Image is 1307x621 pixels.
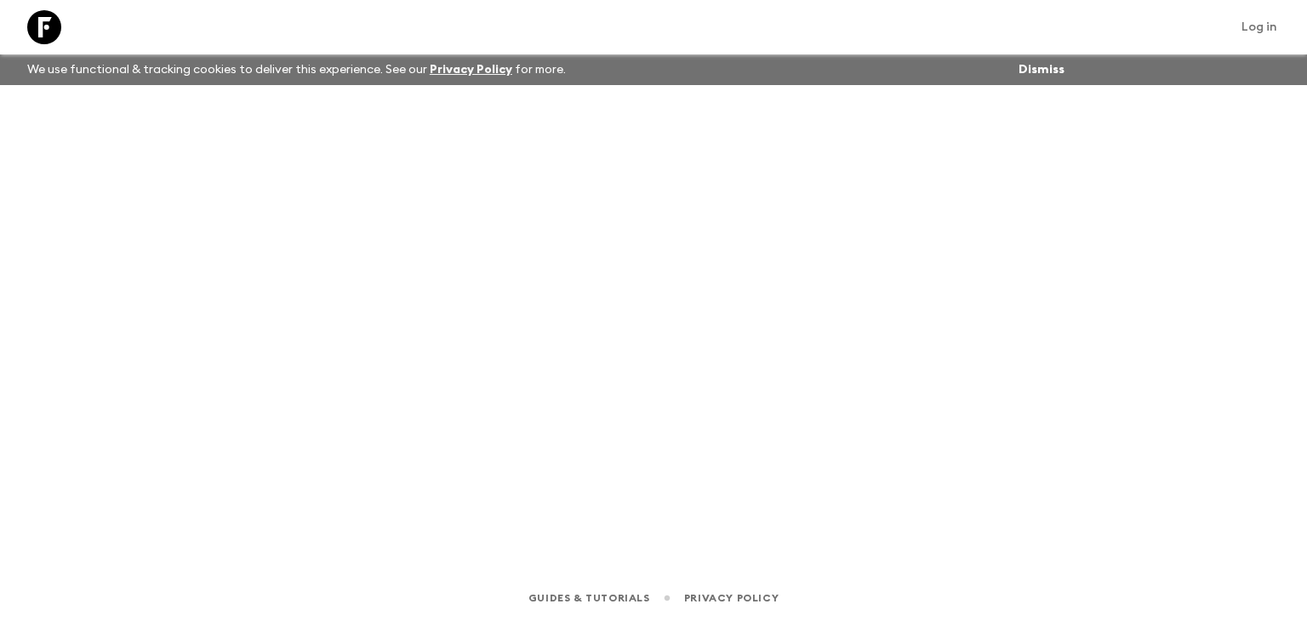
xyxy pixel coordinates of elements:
p: We use functional & tracking cookies to deliver this experience. See our for more. [20,54,573,85]
a: Privacy Policy [684,589,779,607]
a: Log in [1232,15,1287,39]
a: Privacy Policy [430,64,512,76]
button: Dismiss [1014,58,1069,82]
a: Guides & Tutorials [528,589,650,607]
